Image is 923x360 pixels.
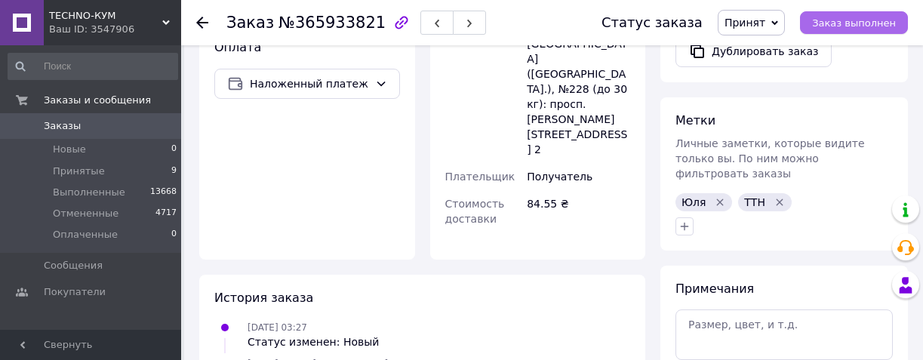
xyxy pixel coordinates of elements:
span: Плательщик [445,171,515,183]
span: Новые [53,143,86,156]
span: [DATE] 03:27 [248,322,307,333]
span: 0 [171,228,177,242]
svg: Удалить метку [774,196,786,208]
span: Выполненные [53,186,125,199]
span: Личные заметки, которые видите только вы. По ним можно фильтровать заказы [675,137,865,180]
span: 13668 [150,186,177,199]
span: Сообщения [44,259,103,272]
span: 0 [171,143,177,156]
span: TECHNO-КУМ [49,9,162,23]
span: Оплаченные [53,228,118,242]
div: Ваш ID: 3547906 [49,23,181,36]
div: Статус заказа [601,15,703,30]
span: Заказ [226,14,274,32]
span: Юля [681,196,706,208]
button: Дублировать заказ [675,35,832,67]
span: №365933821 [278,14,386,32]
span: 9 [171,165,177,178]
button: Заказ выполнен [800,11,908,34]
span: ТТН [744,196,765,208]
svg: Удалить метку [714,196,726,208]
span: Метки [675,113,715,128]
div: г. [GEOGRAPHIC_DATA] ([GEOGRAPHIC_DATA].), №228 (до 30 кг): просп. [PERSON_NAME][STREET_ADDRESS] 2 [524,15,633,163]
div: 84.55 ₴ [524,190,633,232]
span: Заказ выполнен [812,17,896,29]
span: Заказы [44,119,81,133]
div: Вернуться назад [196,15,208,30]
span: История заказа [214,291,313,305]
span: Оплата [214,40,261,54]
span: Примечания [675,282,754,296]
div: Получатель [524,163,633,190]
input: Поиск [8,53,178,80]
span: Отмененные [53,207,118,220]
span: Принят [725,17,765,29]
span: Стоимость доставки [445,198,505,225]
span: Наложенный платеж [250,75,369,92]
span: Принятые [53,165,105,178]
span: Покупатели [44,285,106,299]
div: Статус изменен: Новый [248,334,379,349]
span: 4717 [155,207,177,220]
span: Заказы и сообщения [44,94,151,107]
